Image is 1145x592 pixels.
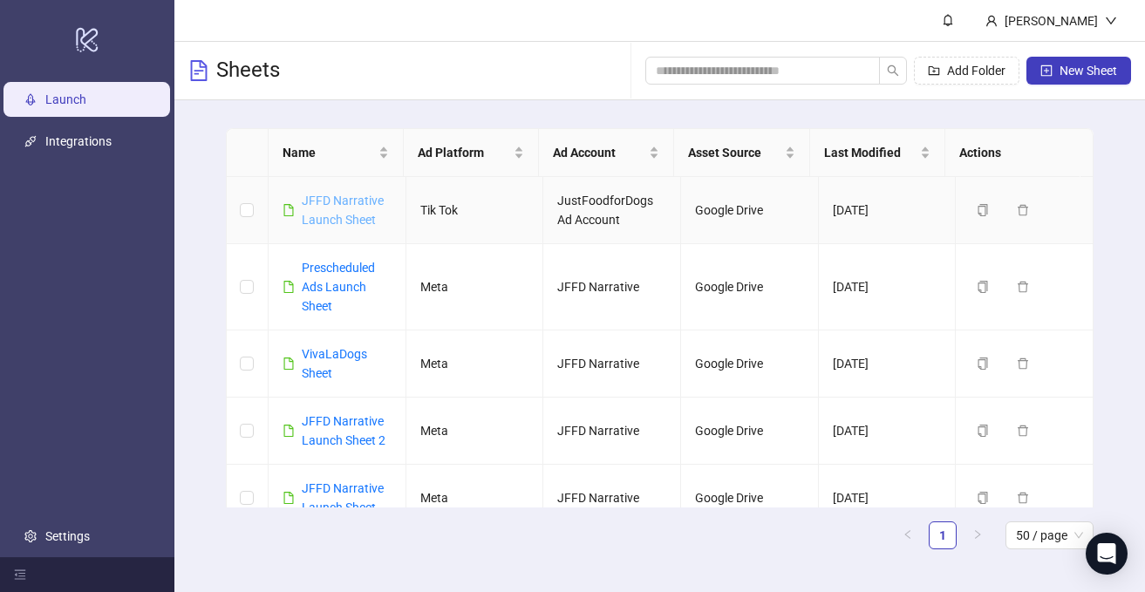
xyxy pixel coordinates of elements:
[977,281,989,293] span: copy
[1086,533,1128,575] div: Open Intercom Messenger
[998,11,1105,31] div: [PERSON_NAME]
[1040,65,1053,77] span: plus-square
[964,521,992,549] li: Next Page
[928,65,940,77] span: folder-add
[819,465,957,532] td: [DATE]
[824,143,917,162] span: Last Modified
[894,521,922,549] button: left
[216,57,280,85] h3: Sheets
[283,425,295,437] span: file
[269,129,404,177] th: Name
[302,347,367,380] a: VivaLaDogs Sheet
[894,521,922,549] li: Previous Page
[942,14,954,26] span: bell
[674,129,809,177] th: Asset Source
[283,143,375,162] span: Name
[887,65,899,77] span: search
[406,398,544,465] td: Meta
[1017,357,1029,370] span: delete
[14,568,26,581] span: menu-fold
[45,529,90,543] a: Settings
[1017,425,1029,437] span: delete
[985,15,998,27] span: user
[681,330,819,398] td: Google Drive
[977,492,989,504] span: copy
[819,244,957,330] td: [DATE]
[406,244,544,330] td: Meta
[819,398,957,465] td: [DATE]
[810,129,945,177] th: Last Modified
[1026,57,1131,85] button: New Sheet
[819,177,957,244] td: [DATE]
[404,129,539,177] th: Ad Platform
[945,129,1080,177] th: Actions
[302,194,384,227] a: JFFD Narrative Launch Sheet
[302,261,375,313] a: Prescheduled Ads Launch Sheet
[681,244,819,330] td: Google Drive
[283,492,295,504] span: file
[964,521,992,549] button: right
[681,398,819,465] td: Google Drive
[302,414,385,447] a: JFFD Narrative Launch Sheet 2
[283,204,295,216] span: file
[283,281,295,293] span: file
[406,330,544,398] td: Meta
[45,135,112,149] a: Integrations
[1060,64,1117,78] span: New Sheet
[681,465,819,532] td: Google Drive
[418,143,510,162] span: Ad Platform
[406,465,544,532] td: Meta
[1017,204,1029,216] span: delete
[553,143,645,162] span: Ad Account
[681,177,819,244] td: Google Drive
[977,425,989,437] span: copy
[543,244,681,330] td: JFFD Narrative
[543,177,681,244] td: JustFoodforDogs Ad Account
[977,357,989,370] span: copy
[688,143,780,162] span: Asset Source
[977,204,989,216] span: copy
[1017,281,1029,293] span: delete
[903,529,913,540] span: left
[929,521,957,549] li: 1
[283,357,295,370] span: file
[1005,521,1094,549] div: Page Size
[947,64,1005,78] span: Add Folder
[1017,492,1029,504] span: delete
[1016,522,1083,548] span: 50 / page
[1105,15,1117,27] span: down
[302,481,384,514] a: JFFD Narrative Launch Sheet
[45,93,86,107] a: Launch
[543,465,681,532] td: JFFD Narrative
[914,57,1019,85] button: Add Folder
[819,330,957,398] td: [DATE]
[972,529,983,540] span: right
[543,330,681,398] td: JFFD Narrative
[930,522,956,548] a: 1
[543,398,681,465] td: JFFD Narrative
[539,129,674,177] th: Ad Account
[406,177,544,244] td: Tik Tok
[188,60,209,81] span: file-text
